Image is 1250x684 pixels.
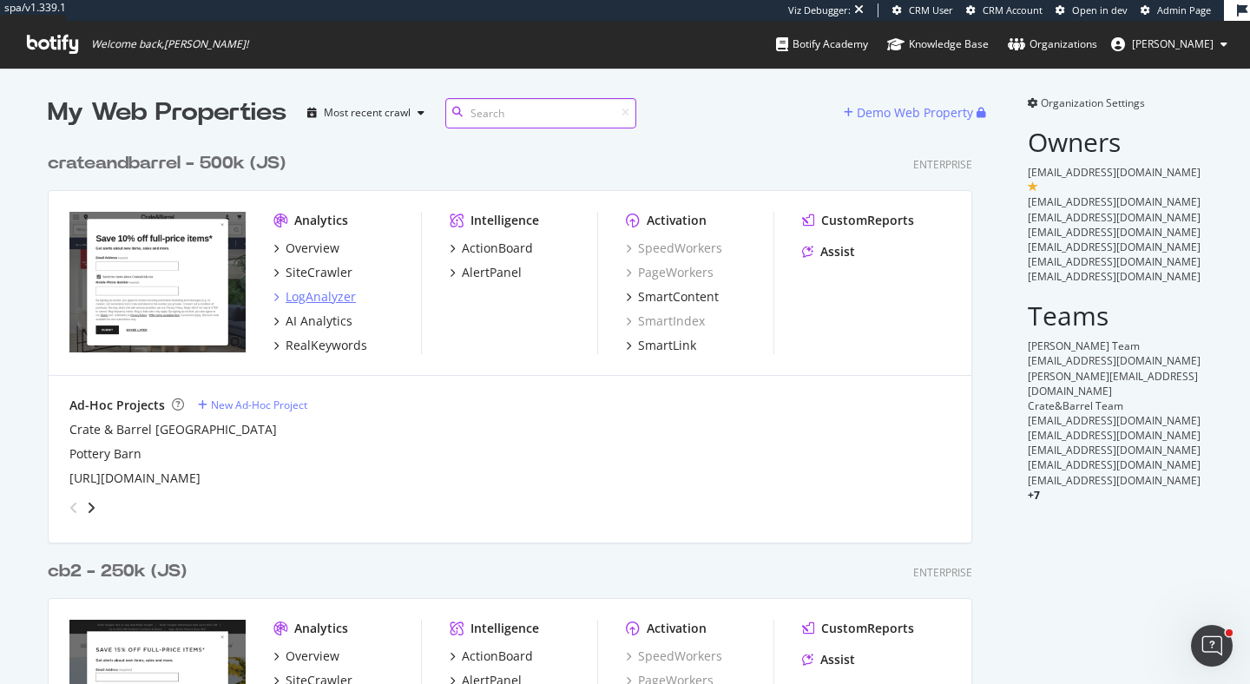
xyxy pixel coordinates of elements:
div: Viz Debugger: [788,3,851,17]
span: [PERSON_NAME][EMAIL_ADDRESS][DOMAIN_NAME] [1028,369,1198,398]
a: AI Analytics [273,312,352,330]
div: My Web Properties [48,95,286,130]
a: Overview [273,648,339,665]
span: [EMAIL_ADDRESS][DOMAIN_NAME] [1028,240,1201,254]
div: Crate&Barrel Team [1028,398,1202,413]
a: SpeedWorkers [626,240,722,257]
div: Assist [820,243,855,260]
h2: Teams [1028,301,1202,330]
a: AlertPanel [450,264,522,281]
div: Analytics [294,212,348,229]
a: Assist [802,651,855,668]
span: Open in dev [1072,3,1128,16]
div: ActionBoard [462,648,533,665]
div: SmartLink [638,337,696,354]
span: + 7 [1028,488,1040,503]
h2: Owners [1028,128,1202,156]
span: [EMAIL_ADDRESS][DOMAIN_NAME] [1028,353,1201,368]
button: Most recent crawl [300,99,431,127]
a: ActionBoard [450,240,533,257]
div: SmartContent [638,288,719,306]
div: AI Analytics [286,312,352,330]
a: ActionBoard [450,648,533,665]
span: CRM Account [983,3,1043,16]
span: [EMAIL_ADDRESS][DOMAIN_NAME] [1028,457,1201,472]
span: [EMAIL_ADDRESS][DOMAIN_NAME] [1028,194,1201,209]
div: Botify Academy [776,36,868,53]
div: AlertPanel [462,264,522,281]
div: cb2 - 250k (JS) [48,559,187,584]
div: CustomReports [821,620,914,637]
a: PageWorkers [626,264,714,281]
a: cb2 - 250k (JS) [48,559,194,584]
span: [EMAIL_ADDRESS][DOMAIN_NAME] [1028,225,1201,240]
a: Open in dev [1056,3,1128,17]
a: Organizations [1008,21,1097,68]
span: [EMAIL_ADDRESS][DOMAIN_NAME] [1028,269,1201,284]
div: SiteCrawler [286,264,352,281]
span: CRM User [909,3,953,16]
a: Admin Page [1141,3,1211,17]
div: Analytics [294,620,348,637]
a: [URL][DOMAIN_NAME] [69,470,201,487]
input: Search [445,98,636,128]
a: SmartLink [626,337,696,354]
a: SmartIndex [626,312,705,330]
div: Assist [820,651,855,668]
div: RealKeywords [286,337,367,354]
div: New Ad-Hoc Project [211,398,307,412]
iframe: Intercom live chat [1191,625,1233,667]
span: Admin Page [1157,3,1211,16]
div: crateandbarrel - 500k (JS) [48,151,286,176]
a: Overview [273,240,339,257]
span: adrianna [1132,36,1214,51]
div: Activation [647,212,707,229]
div: Intelligence [470,212,539,229]
span: [EMAIL_ADDRESS][DOMAIN_NAME] [1028,473,1201,488]
a: SpeedWorkers [626,648,722,665]
a: Botify Academy [776,21,868,68]
div: Overview [286,240,339,257]
span: Organization Settings [1041,95,1145,110]
a: Crate & Barrel [GEOGRAPHIC_DATA] [69,421,277,438]
a: RealKeywords [273,337,367,354]
div: [PERSON_NAME] Team [1028,339,1202,353]
button: Demo Web Property [844,99,977,127]
div: LogAnalyzer [286,288,356,306]
a: Demo Web Property [844,105,977,120]
a: New Ad-Hoc Project [198,398,307,412]
a: crateandbarrel - 500k (JS) [48,151,293,176]
div: Knowledge Base [887,36,989,53]
span: Welcome back, [PERSON_NAME] ! [91,37,248,51]
span: [EMAIL_ADDRESS][DOMAIN_NAME] [1028,428,1201,443]
img: crateandbarrel.com [69,212,246,352]
a: CustomReports [802,620,914,637]
a: Pottery Barn [69,445,141,463]
div: Enterprise [913,157,972,172]
div: Activation [647,620,707,637]
a: SmartContent [626,288,719,306]
a: Assist [802,243,855,260]
div: Demo Web Property [857,104,973,122]
div: Most recent crawl [324,108,411,118]
a: CRM User [892,3,953,17]
div: angle-right [85,499,97,516]
span: [EMAIL_ADDRESS][DOMAIN_NAME] [1028,413,1201,428]
a: CRM Account [966,3,1043,17]
div: ActionBoard [462,240,533,257]
div: angle-left [62,494,85,522]
span: [EMAIL_ADDRESS][DOMAIN_NAME] [1028,165,1201,180]
div: Ad-Hoc Projects [69,397,165,414]
button: [PERSON_NAME] [1097,30,1241,58]
a: Knowledge Base [887,21,989,68]
div: Enterprise [913,565,972,580]
div: Intelligence [470,620,539,637]
span: [EMAIL_ADDRESS][DOMAIN_NAME] [1028,210,1201,225]
a: LogAnalyzer [273,288,356,306]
